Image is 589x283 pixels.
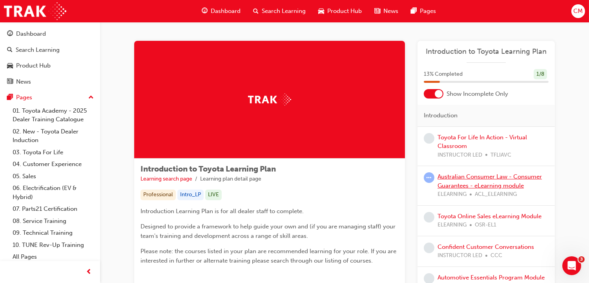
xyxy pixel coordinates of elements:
[262,7,306,16] span: Search Learning
[9,215,97,227] a: 08. Service Training
[4,2,66,20] img: Trak
[16,77,31,86] div: News
[438,251,482,260] span: INSTRUCTOR LED
[571,4,585,18] button: CM
[16,46,60,55] div: Search Learning
[424,111,458,120] span: Introduction
[3,43,97,57] a: Search Learning
[438,151,482,160] span: INSTRUCTOR LED
[205,190,222,200] div: LIVE
[534,69,547,80] div: 1 / 8
[578,256,585,263] span: 3
[3,75,97,89] a: News
[491,151,511,160] span: TFLIAVC
[438,173,542,189] a: Australian Consumer Law - Consumer Guarantees - eLearning module
[16,93,32,102] div: Pages
[9,126,97,146] a: 02. New - Toyota Dealer Induction
[9,170,97,183] a: 05. Sales
[438,243,534,250] a: Confident Customer Conversations
[7,94,13,101] span: pages-icon
[424,47,549,56] a: Introduction to Toyota Learning Plan
[9,146,97,159] a: 03. Toyota For Life
[3,25,97,90] button: DashboardSearch LearningProduct HubNews
[573,7,583,16] span: CM
[140,248,398,264] span: Please note: the courses listed in your plan are recommended learning for your role. If you are i...
[248,93,291,106] img: Trak
[177,190,204,200] div: Intro_LP
[7,31,13,38] span: guage-icon
[3,58,97,73] a: Product Hub
[438,221,467,230] span: ELEARNING
[9,182,97,203] a: 06. Electrification (EV & Hybrid)
[475,221,496,230] span: OSR-EL1
[447,89,508,99] span: Show Incomplete Only
[327,7,362,16] span: Product Hub
[3,90,97,105] button: Pages
[424,212,434,223] span: learningRecordVerb_NONE-icon
[202,6,208,16] span: guage-icon
[438,190,467,199] span: ELEARNING
[424,70,463,79] span: 13 % Completed
[424,172,434,183] span: learningRecordVerb_ATTEMPT-icon
[211,7,241,16] span: Dashboard
[9,251,97,263] a: All Pages
[140,223,397,239] span: Designed to provide a framework to help guide your own and (if you are managing staff) your team'...
[247,3,312,19] a: search-iconSearch Learning
[16,29,46,38] div: Dashboard
[424,243,434,253] span: learningRecordVerb_NONE-icon
[318,6,324,16] span: car-icon
[562,256,581,275] iframe: Intercom live chat
[7,62,13,69] span: car-icon
[200,175,261,184] li: Learning plan detail page
[140,208,304,215] span: Introduction Learning Plan is for all dealer staff to complete.
[9,227,97,239] a: 09. Technical Training
[3,27,97,41] a: Dashboard
[438,213,542,220] a: Toyota Online Sales eLearning Module
[374,6,380,16] span: news-icon
[475,190,517,199] span: ACL_ELEARNING
[140,190,176,200] div: Professional
[88,93,94,103] span: up-icon
[383,7,398,16] span: News
[253,6,259,16] span: search-icon
[7,47,13,54] span: search-icon
[9,239,97,251] a: 10. TUNE Rev-Up Training
[9,203,97,215] a: 07. Parts21 Certification
[438,134,527,150] a: Toyota For Life In Action - Virtual Classroom
[491,251,502,260] span: CCC
[9,105,97,126] a: 01. Toyota Academy - 2025 Dealer Training Catalogue
[420,7,436,16] span: Pages
[368,3,405,19] a: news-iconNews
[140,175,192,182] a: Learning search page
[9,158,97,170] a: 04. Customer Experience
[16,61,51,70] div: Product Hub
[195,3,247,19] a: guage-iconDashboard
[7,79,13,86] span: news-icon
[140,164,276,173] span: Introduction to Toyota Learning Plan
[86,267,92,277] span: prev-icon
[312,3,368,19] a: car-iconProduct Hub
[405,3,442,19] a: pages-iconPages
[411,6,417,16] span: pages-icon
[424,133,434,144] span: learningRecordVerb_NONE-icon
